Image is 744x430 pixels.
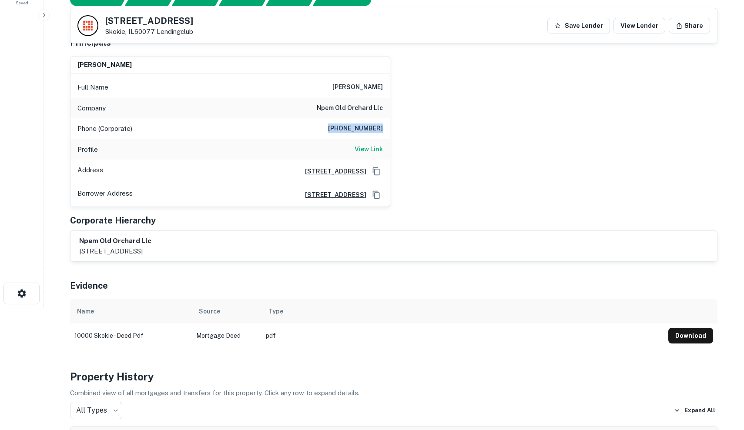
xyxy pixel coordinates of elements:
[668,328,713,343] button: Download
[547,18,610,33] button: Save Lender
[79,236,151,246] h6: npem old orchard llc
[370,188,383,201] button: Copy Address
[70,299,717,348] div: scrollable content
[672,404,717,417] button: Expand All
[355,144,383,154] h6: View Link
[157,28,193,35] a: Lendingclub
[370,165,383,178] button: Copy Address
[70,369,717,384] h4: Property History
[268,306,283,317] div: Type
[317,103,383,113] h6: npem old orchard llc
[261,299,664,323] th: Type
[328,123,383,134] h6: [PHONE_NUMBER]
[669,18,710,33] button: Share
[70,299,192,323] th: Name
[613,18,665,33] a: View Lender
[105,28,193,36] p: Skokie, IL60077
[77,103,106,113] p: Company
[298,190,366,200] a: [STREET_ADDRESS]
[355,144,383,155] a: View Link
[199,306,220,317] div: Source
[105,17,193,25] h5: [STREET_ADDRESS]
[77,188,133,201] p: Borrower Address
[332,82,383,93] h6: [PERSON_NAME]
[192,299,261,323] th: Source
[70,402,122,419] div: All Types
[77,144,98,155] p: Profile
[192,323,261,348] td: Mortgage Deed
[261,323,664,348] td: pdf
[79,246,151,257] p: [STREET_ADDRESS]
[70,388,717,398] p: Combined view of all mortgages and transfers for this property. Click any row to expand details.
[77,165,103,178] p: Address
[77,60,132,70] h6: [PERSON_NAME]
[70,214,156,227] h5: Corporate Hierarchy
[70,323,192,348] td: 10000 skokie - deed.pdf
[77,82,108,93] p: Full Name
[77,123,132,134] p: Phone (Corporate)
[298,167,366,176] a: [STREET_ADDRESS]
[70,279,108,292] h5: Evidence
[77,306,94,317] div: Name
[700,360,744,402] iframe: Chat Widget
